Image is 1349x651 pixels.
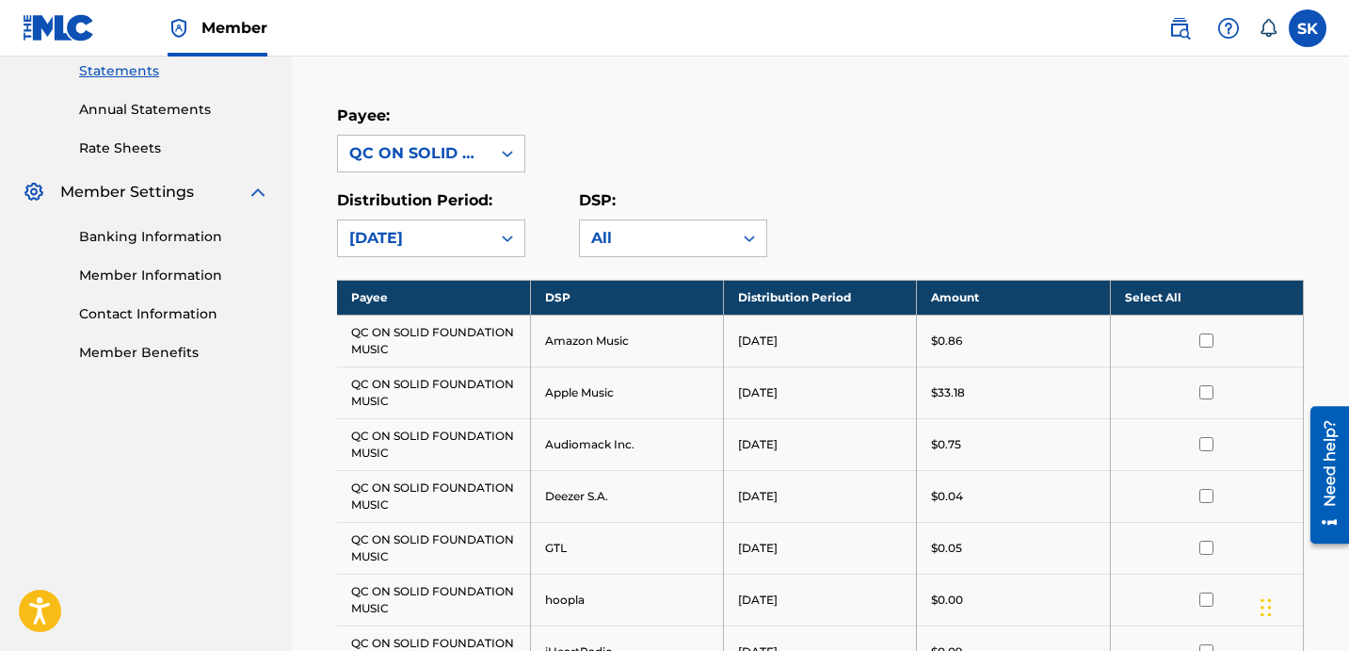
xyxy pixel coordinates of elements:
[79,266,269,285] a: Member Information
[349,142,479,165] div: QC ON SOLID FOUNDATION MUSIC
[530,315,723,366] td: Amazon Music
[23,14,95,41] img: MLC Logo
[349,227,479,250] div: [DATE]
[1259,19,1277,38] div: Notifications
[724,522,917,574] td: [DATE]
[337,418,530,470] td: QC ON SOLID FOUNDATION MUSIC
[79,138,269,158] a: Rate Sheets
[337,106,390,124] label: Payee:
[1296,399,1349,550] iframe: Resource Center
[337,191,492,209] label: Distribution Period:
[931,592,963,609] p: $0.00
[1261,579,1272,636] div: Drag
[591,227,721,250] div: All
[724,470,917,522] td: [DATE]
[917,280,1110,315] th: Amount
[1289,9,1326,47] div: User Menu
[337,280,530,315] th: Payee
[79,227,269,247] a: Banking Information
[168,17,190,40] img: Top Rightsholder
[931,540,962,557] p: $0.05
[1255,561,1349,651] iframe: Chat Widget
[931,488,963,505] p: $0.04
[79,100,269,120] a: Annual Statements
[724,418,917,470] td: [DATE]
[60,181,194,203] span: Member Settings
[724,315,917,366] td: [DATE]
[931,436,961,453] p: $0.75
[1168,17,1191,40] img: search
[931,333,962,350] p: $0.86
[337,470,530,522] td: QC ON SOLID FOUNDATION MUSIC
[337,522,530,574] td: QC ON SOLID FOUNDATION MUSIC
[79,304,269,324] a: Contact Information
[530,280,723,315] th: DSP
[201,17,267,39] span: Member
[530,522,723,574] td: GTL
[337,366,530,418] td: QC ON SOLID FOUNDATION MUSIC
[23,181,45,203] img: Member Settings
[337,574,530,626] td: QC ON SOLID FOUNDATION MUSIC
[579,191,616,209] label: DSP:
[530,418,723,470] td: Audiomack Inc.
[1110,280,1303,315] th: Select All
[1210,9,1247,47] div: Help
[931,384,965,401] p: $33.18
[530,366,723,418] td: Apple Music
[1161,9,1198,47] a: Public Search
[79,61,269,81] a: Statements
[530,470,723,522] td: Deezer S.A.
[79,343,269,363] a: Member Benefits
[337,315,530,366] td: QC ON SOLID FOUNDATION MUSIC
[724,574,917,626] td: [DATE]
[724,280,917,315] th: Distribution Period
[530,574,723,626] td: hoopla
[1217,17,1240,40] img: help
[724,366,917,418] td: [DATE]
[247,181,269,203] img: expand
